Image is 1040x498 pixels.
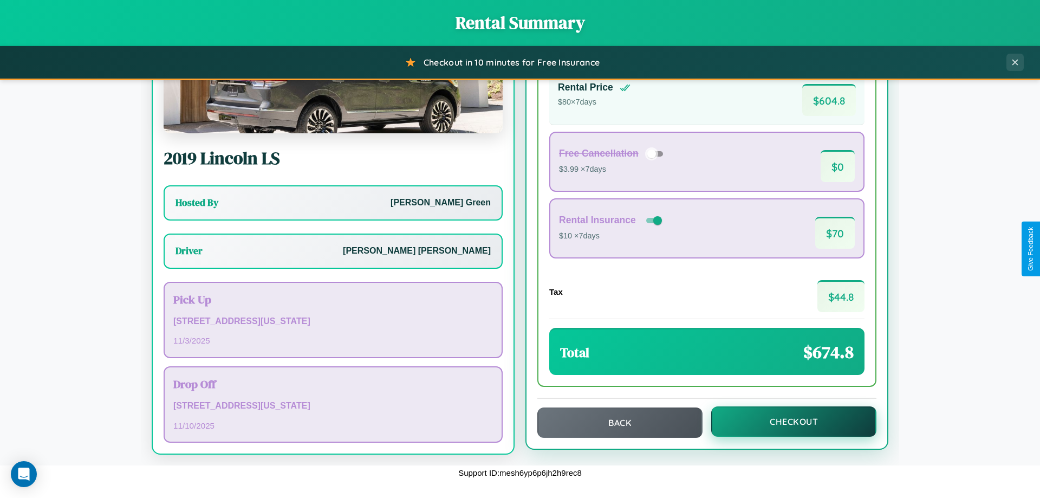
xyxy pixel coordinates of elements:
[424,57,600,68] span: Checkout in 10 minutes for Free Insurance
[559,148,639,159] h4: Free Cancellation
[560,344,589,361] h3: Total
[173,292,493,307] h3: Pick Up
[11,11,1029,35] h1: Rental Summary
[802,84,856,116] span: $ 604.8
[173,376,493,392] h3: Drop Off
[173,333,493,348] p: 11 / 3 / 2025
[803,340,854,364] span: $ 674.8
[173,418,493,433] p: 11 / 10 / 2025
[164,146,503,170] h2: 2019 Lincoln LS
[559,163,667,177] p: $3.99 × 7 days
[559,229,664,243] p: $10 × 7 days
[1027,227,1035,271] div: Give Feedback
[559,215,636,226] h4: Rental Insurance
[458,465,582,480] p: Support ID: mesh6yp6p6jh2h9rec8
[173,398,493,414] p: [STREET_ADDRESS][US_STATE]
[343,243,491,259] p: [PERSON_NAME] [PERSON_NAME]
[558,95,630,109] p: $ 80 × 7 days
[175,196,218,209] h3: Hosted By
[711,406,876,437] button: Checkout
[11,461,37,487] div: Open Intercom Messenger
[558,82,613,93] h4: Rental Price
[815,217,855,249] span: $ 70
[175,244,203,257] h3: Driver
[537,408,703,438] button: Back
[391,195,491,211] p: [PERSON_NAME] Green
[817,280,864,312] span: $ 44.8
[549,287,563,296] h4: Tax
[821,150,855,182] span: $ 0
[173,314,493,329] p: [STREET_ADDRESS][US_STATE]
